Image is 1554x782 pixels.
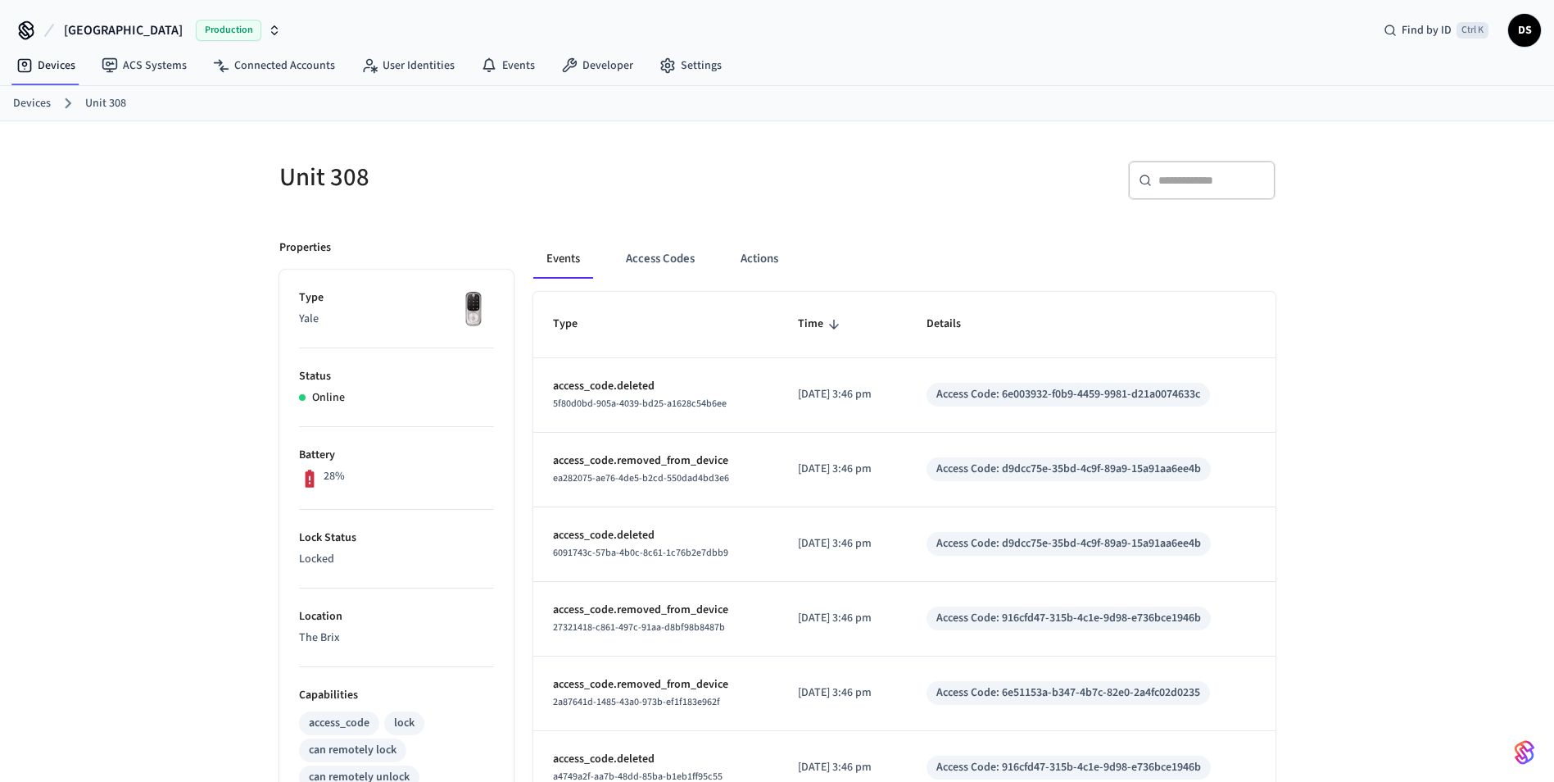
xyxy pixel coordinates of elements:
[394,715,415,732] div: lock
[553,452,759,470] p: access_code.removed_from_device
[798,461,887,478] p: [DATE] 3:46 pm
[299,368,494,385] p: Status
[88,51,200,80] a: ACS Systems
[299,687,494,704] p: Capabilities
[936,535,1201,552] div: Access Code: d9dcc75e-35bd-4c9f-89a9-15a91aa6ee4b
[468,51,548,80] a: Events
[1402,22,1452,39] span: Find by ID
[196,20,261,41] span: Production
[279,239,331,257] p: Properties
[299,530,494,547] p: Lock Status
[936,684,1200,702] div: Access Code: 6e51153a-b347-4b7c-82e0-2a4fc02d0235
[553,546,728,560] span: 6091743c-57ba-4b0c-8c61-1c76b2e7dbb9
[553,621,725,634] span: 27321418-c861-497c-91aa-d8bf98b8487b
[553,311,599,337] span: Type
[299,551,494,568] p: Locked
[798,759,887,776] p: [DATE] 3:46 pm
[798,610,887,627] p: [DATE] 3:46 pm
[727,239,791,279] button: Actions
[299,289,494,307] p: Type
[299,311,494,328] p: Yale
[533,239,593,279] button: Events
[299,447,494,464] p: Battery
[936,386,1200,403] div: Access Code: 6e003932-f0b9-4459-9981-d21a0074633c
[553,471,729,485] span: ea282075-ae76-4de5-b2cd-550dad4bd3e6
[279,161,768,194] h5: Unit 308
[553,602,759,619] p: access_code.removed_from_device
[548,51,646,80] a: Developer
[798,684,887,702] p: [DATE] 3:46 pm
[798,311,845,337] span: Time
[1371,16,1502,45] div: Find by IDCtrl K
[1457,22,1488,39] span: Ctrl K
[299,630,494,647] p: The Brix
[553,751,759,768] p: access_code.deleted
[1508,14,1541,47] button: DS
[798,386,887,403] p: [DATE] 3:46 pm
[200,51,348,80] a: Connected Accounts
[553,676,759,693] p: access_code.removed_from_device
[1510,16,1539,45] span: DS
[798,535,887,552] p: [DATE] 3:46 pm
[1515,739,1534,766] img: SeamLogoGradient.69752ec5.svg
[13,95,51,112] a: Devices
[324,468,345,485] p: 28%
[309,715,369,732] div: access_code
[85,95,126,112] a: Unit 308
[533,239,1275,279] div: ant example
[3,51,88,80] a: Devices
[936,759,1201,776] div: Access Code: 916cfd47-315b-4c1e-9d98-e736bce1946b
[553,378,759,395] p: access_code.deleted
[936,610,1201,627] div: Access Code: 916cfd47-315b-4c1e-9d98-e736bce1946b
[309,742,396,759] div: can remotely lock
[553,527,759,544] p: access_code.deleted
[927,311,982,337] span: Details
[299,608,494,625] p: Location
[453,289,494,330] img: Yale Assure Touchscreen Wifi Smart Lock, Satin Nickel, Front
[646,51,735,80] a: Settings
[936,461,1201,478] div: Access Code: d9dcc75e-35bd-4c9f-89a9-15a91aa6ee4b
[312,389,345,407] p: Online
[348,51,468,80] a: User Identities
[553,695,720,709] span: 2a87641d-1485-43a0-973b-ef1f183e962f
[613,239,708,279] button: Access Codes
[553,397,727,411] span: 5f80d0bd-905a-4039-bd25-a1628c54b6ee
[64,20,183,40] span: [GEOGRAPHIC_DATA]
